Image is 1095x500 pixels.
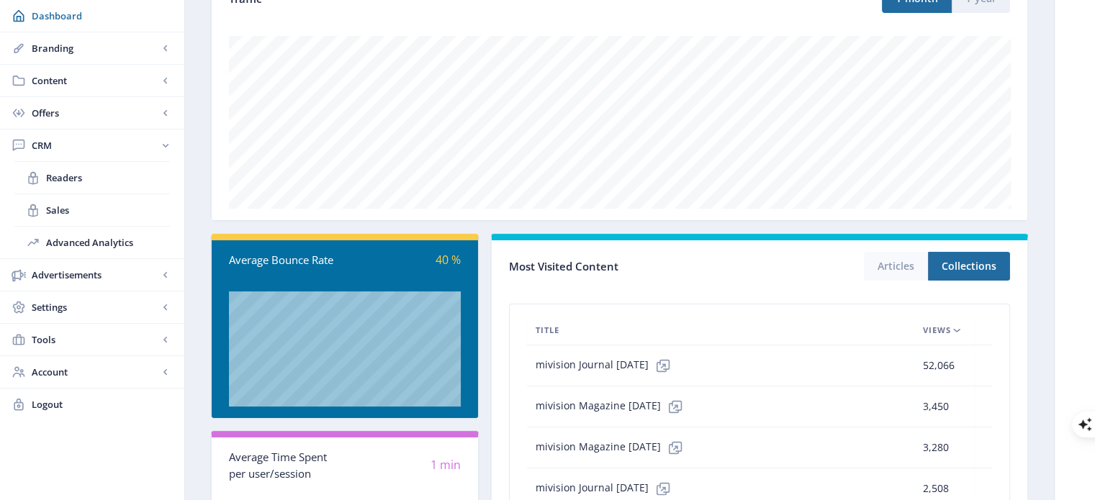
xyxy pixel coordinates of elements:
[928,252,1010,281] button: Collections
[509,255,760,278] div: Most Visited Content
[14,227,170,258] a: Advanced Analytics
[536,433,690,462] span: mivision Magazine [DATE]
[14,194,170,226] a: Sales
[436,252,461,268] span: 40 %
[32,138,158,153] span: CRM
[32,9,173,23] span: Dashboard
[923,322,951,339] span: Views
[923,357,955,374] span: 52,066
[229,252,345,268] div: Average Bounce Rate
[32,106,158,120] span: Offers
[32,41,158,55] span: Branding
[864,252,928,281] button: Articles
[536,392,690,421] span: mivision Magazine [DATE]
[229,449,345,481] div: Average Time Spent per user/session
[923,439,949,456] span: 3,280
[46,171,170,185] span: Readers
[46,203,170,217] span: Sales
[923,480,949,497] span: 2,508
[32,365,158,379] span: Account
[32,397,173,412] span: Logout
[46,235,170,250] span: Advanced Analytics
[14,162,170,194] a: Readers
[32,332,158,347] span: Tools
[536,322,559,339] span: Title
[32,268,158,282] span: Advertisements
[923,398,949,415] span: 3,450
[536,351,677,380] span: mivision Journal [DATE]
[345,457,461,473] div: 1 min
[32,300,158,314] span: Settings
[32,73,158,88] span: Content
